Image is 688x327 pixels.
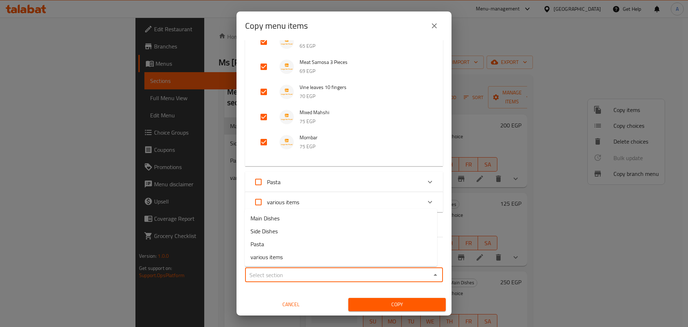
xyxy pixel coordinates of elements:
span: Side Dishes [250,227,278,235]
span: Copy [354,300,440,309]
span: Meat Samosa 3 Pieces [300,58,429,67]
span: various items [267,197,299,207]
button: close [426,17,443,34]
span: various items [250,253,283,261]
img: Meat Samosa 3 Pieces [279,60,294,74]
span: Pasta [250,240,264,248]
span: Cancel [245,300,337,309]
label: Acknowledge [250,173,281,191]
span: Main Dishes [250,214,279,223]
span: Pasta [267,177,281,187]
img: Vine leaves 10 fingers [279,85,294,99]
p: 69 EGP [300,67,429,76]
h2: Copy menu items [245,20,308,32]
img: Mombar [279,135,294,149]
p: 70 EGP [300,92,429,101]
div: Expand [245,192,443,212]
label: Acknowledge [250,193,299,211]
img: Cheese Samosa 3 Pieces [279,34,294,49]
p: 75 EGP [300,117,429,126]
button: Close [430,270,440,280]
input: Select section [247,270,429,280]
p: 75 EGP [300,142,429,151]
p: 65 EGP [300,42,429,51]
span: Vine leaves 10 fingers [300,83,429,92]
button: Copy [348,298,446,311]
span: Mixed Mahshi [300,108,429,117]
span: Mombar [300,133,429,142]
img: Mixed Mahshi [279,110,294,124]
div: Expand [245,172,443,192]
button: Cancel [242,298,340,311]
